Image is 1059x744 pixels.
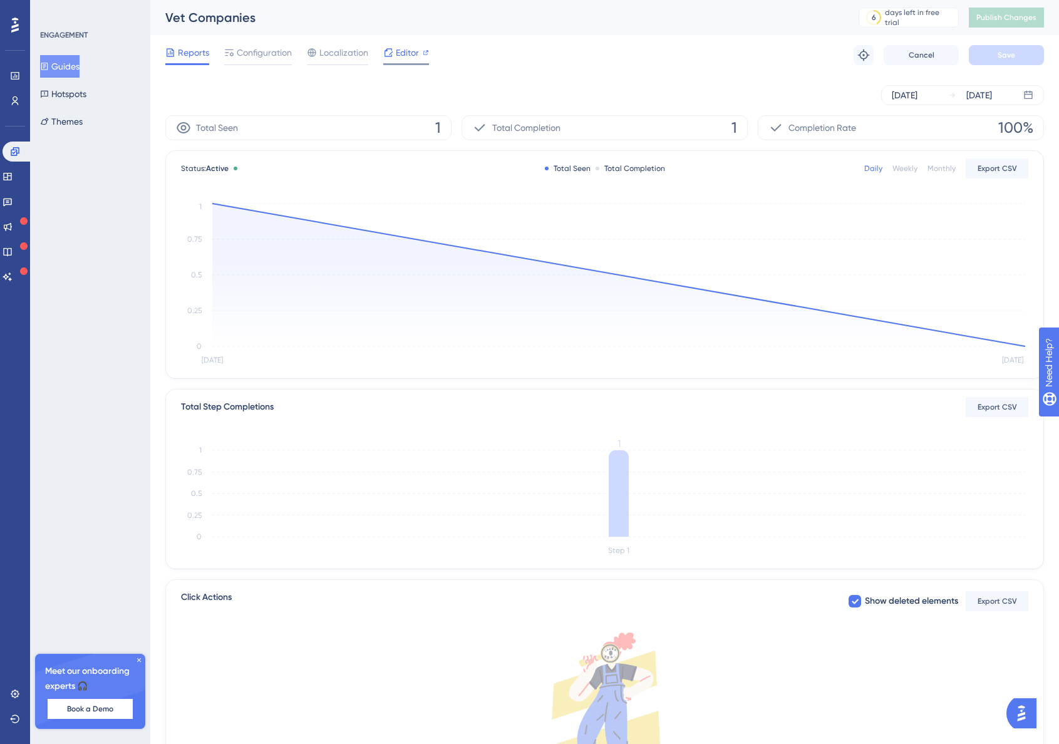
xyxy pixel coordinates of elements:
[966,591,1028,611] button: Export CSV
[187,511,202,520] tspan: 0.25
[927,163,956,173] div: Monthly
[969,8,1044,28] button: Publish Changes
[191,271,202,279] tspan: 0.5
[396,45,419,60] span: Editor
[731,118,737,138] span: 1
[978,596,1017,606] span: Export CSV
[319,45,368,60] span: Localization
[909,50,934,60] span: Cancel
[181,400,274,415] div: Total Step Completions
[608,546,629,555] tspan: Step 1
[892,88,917,103] div: [DATE]
[237,45,292,60] span: Configuration
[788,120,856,135] span: Completion Rate
[29,3,78,18] span: Need Help?
[864,163,882,173] div: Daily
[202,356,223,364] tspan: [DATE]
[545,163,591,173] div: Total Seen
[178,45,209,60] span: Reports
[199,202,202,211] tspan: 1
[40,110,83,133] button: Themes
[998,118,1033,138] span: 100%
[197,532,202,541] tspan: 0
[67,704,113,714] span: Book a Demo
[976,13,1036,23] span: Publish Changes
[181,163,229,173] span: Status:
[596,163,665,173] div: Total Completion
[181,590,232,612] span: Click Actions
[966,397,1028,417] button: Export CSV
[865,594,958,609] span: Show deleted elements
[998,50,1015,60] span: Save
[872,13,876,23] div: 6
[617,438,621,450] tspan: 1
[40,83,86,105] button: Hotspots
[966,158,1028,178] button: Export CSV
[892,163,917,173] div: Weekly
[884,45,959,65] button: Cancel
[196,120,238,135] span: Total Seen
[435,118,441,138] span: 1
[1006,695,1044,732] iframe: UserGuiding AI Assistant Launcher
[966,88,992,103] div: [DATE]
[492,120,560,135] span: Total Completion
[187,468,202,477] tspan: 0.75
[206,164,229,173] span: Active
[1002,356,1023,364] tspan: [DATE]
[978,402,1017,412] span: Export CSV
[187,306,202,315] tspan: 0.25
[191,489,202,498] tspan: 0.5
[48,699,133,719] button: Book a Demo
[885,8,954,28] div: days left in free trial
[197,342,202,351] tspan: 0
[40,55,80,78] button: Guides
[978,163,1017,173] span: Export CSV
[969,45,1044,65] button: Save
[187,235,202,244] tspan: 0.75
[199,446,202,455] tspan: 1
[40,30,88,40] div: ENGAGEMENT
[45,664,135,694] span: Meet our onboarding experts 🎧
[165,9,827,26] div: Vet Companies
